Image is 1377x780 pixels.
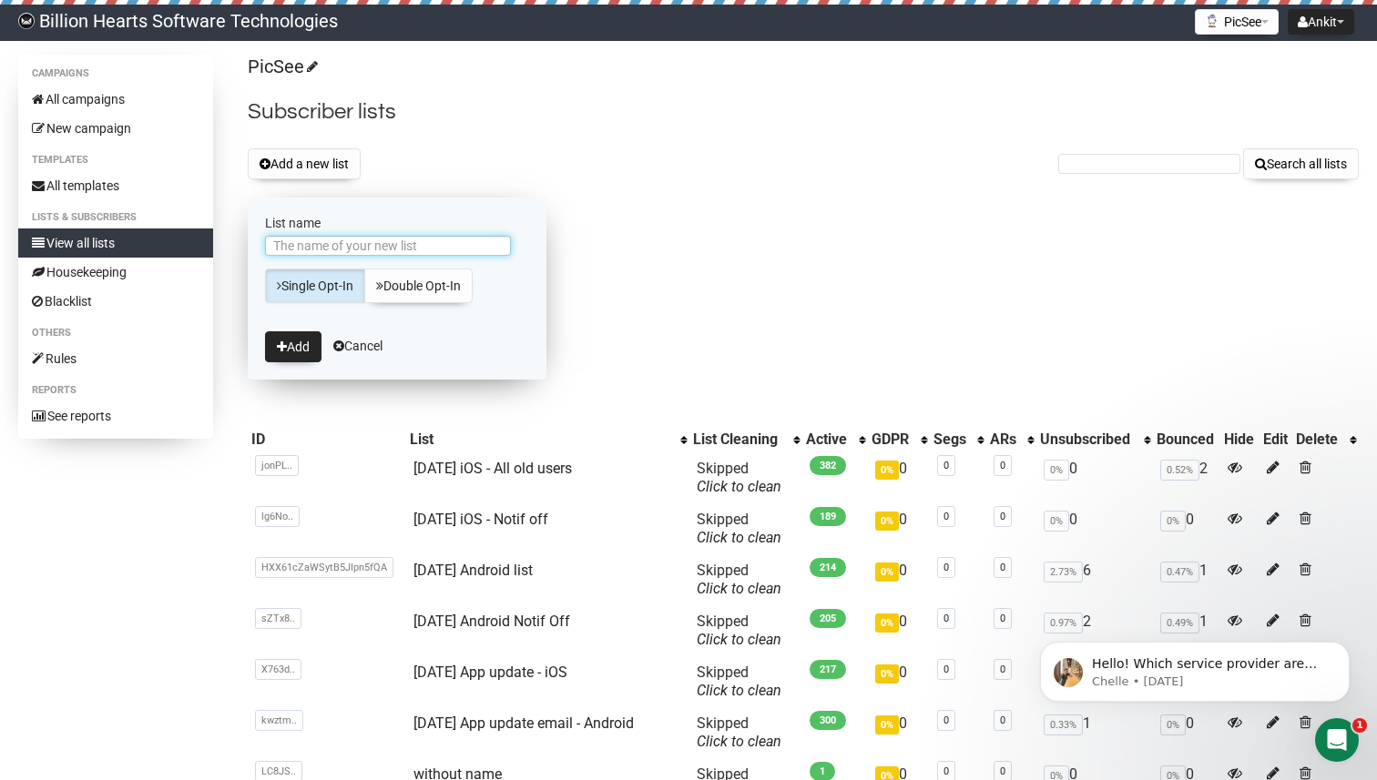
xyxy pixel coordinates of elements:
[697,613,781,648] span: Skipped
[1036,452,1153,503] td: 0
[1153,427,1220,452] th: Bounced: No sort applied, sorting is disabled
[255,455,299,476] span: jonPL..
[18,207,213,228] li: Lists & subscribers
[1040,431,1135,449] div: Unsubscribed
[18,344,213,373] a: Rules
[265,268,365,303] a: Single Opt-In
[1220,427,1260,452] th: Hide: No sort applied, sorting is disabled
[364,268,473,303] a: Double Opt-In
[697,478,781,495] a: Click to clean
[943,511,949,522] a: 0
[868,503,930,554] td: 0
[1263,431,1289,449] div: Edit
[1013,603,1377,731] iframe: Intercom notifications message
[18,322,213,344] li: Others
[875,461,899,480] span: 0%
[18,258,213,287] a: Housekeeping
[265,215,529,231] label: List name
[697,714,781,750] span: Skipped
[697,733,781,750] a: Click to clean
[697,460,781,495] span: Skipped
[990,431,1018,449] div: ARs
[943,460,949,471] a: 0
[868,554,930,605] td: 0
[689,427,802,452] th: List Cleaning: No sort applied, activate to apply an ascending sort
[810,711,846,730] span: 300
[943,765,949,777] a: 0
[943,613,949,624] a: 0
[875,562,899,582] span: 0%
[265,331,321,362] button: Add
[248,56,315,77] a: PicSee
[1000,460,1005,471] a: 0
[1000,664,1005,675] a: 0
[868,427,930,452] th: GDPR: No sort applied, activate to apply an ascending sort
[1205,14,1219,28] img: 1.png
[406,427,689,452] th: List: No sort applied, activate to apply an ascending sort
[810,456,846,475] span: 382
[810,558,846,577] span: 214
[1153,452,1220,503] td: 2
[875,512,899,531] span: 0%
[413,613,570,630] a: [DATE] Android Notif Off
[1243,148,1359,179] button: Search all lists
[1160,562,1199,582] span: 0.47%
[1224,431,1256,449] div: Hide
[868,605,930,656] td: 0
[943,664,949,675] a: 0
[1292,427,1359,452] th: Delete: No sort applied, activate to apply an ascending sort
[1000,714,1005,726] a: 0
[413,460,572,477] a: [DATE] iOS - All old users
[1000,613,1005,624] a: 0
[18,228,213,258] a: View all lists
[1000,562,1005,573] a: 0
[413,714,634,732] a: [DATE] App update email - Android
[1036,427,1153,452] th: Unsubscribed: No sort applied, activate to apply an ascending sort
[943,562,949,573] a: 0
[1000,765,1005,777] a: 0
[697,529,781,546] a: Click to clean
[18,63,213,85] li: Campaigns
[255,608,301,629] span: sZTx8..
[18,114,213,143] a: New campaign
[248,96,1359,128] h2: Subscriber lists
[1260,427,1292,452] th: Edit: No sort applied, sorting is disabled
[1153,707,1220,758] td: 0
[410,431,671,449] div: List
[875,715,899,734] span: 0%
[251,431,403,449] div: ID
[930,427,986,452] th: Segs: No sort applied, activate to apply an ascending sort
[810,660,846,679] span: 217
[1044,460,1069,481] span: 0%
[986,427,1036,452] th: ARs: No sort applied, activate to apply an ascending sort
[868,707,930,758] td: 0
[697,580,781,597] a: Click to clean
[413,511,548,528] a: [DATE] iOS - Notif off
[18,380,213,401] li: Reports
[872,431,912,449] div: GDPR
[693,431,784,449] div: List Cleaning
[697,631,781,648] a: Click to clean
[248,427,407,452] th: ID: No sort applied, sorting is disabled
[413,664,567,681] a: [DATE] App update - iOS
[697,664,781,699] span: Skipped
[1036,554,1153,605] td: 6
[868,452,930,503] td: 0
[1157,431,1217,449] div: Bounced
[810,609,846,628] span: 205
[18,13,35,29] img: effe5b2fa787bc607dbd7d713549ef12
[1160,511,1186,532] span: 0%
[806,431,850,449] div: Active
[810,507,846,526] span: 189
[248,148,361,179] button: Add a new list
[255,659,301,680] span: X763d..
[333,339,382,353] a: Cancel
[255,710,303,731] span: kwztm..
[1315,718,1359,762] iframe: Intercom live chat
[1044,562,1083,582] span: 2.73%
[697,562,781,597] span: Skipped
[933,431,968,449] div: Segs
